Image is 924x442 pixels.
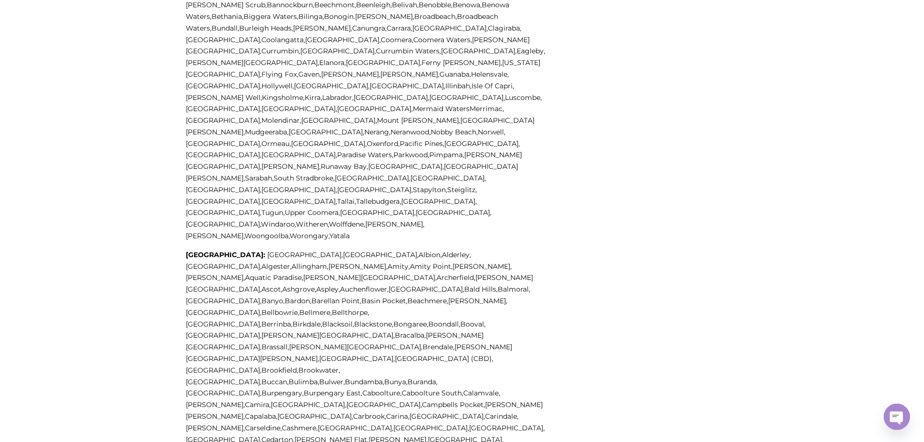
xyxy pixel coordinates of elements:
a: [GEOGRAPHIC_DATA], [186,296,261,305]
a: [GEOGRAPHIC_DATA], [186,331,261,340]
a: [GEOGRAPHIC_DATA], [300,47,376,55]
a: [GEOGRAPHIC_DATA][PERSON_NAME], [186,116,535,136]
a: Nobby Beach, [431,128,478,136]
a: [GEOGRAPHIC_DATA], [370,82,445,90]
a: [PERSON_NAME], [186,231,244,240]
a: Sarabah, [245,174,274,182]
a: [GEOGRAPHIC_DATA], [261,197,337,206]
a: Brookfield, [261,366,298,375]
a: Oxenford, [367,139,400,148]
a: Upper Coomera, [285,208,340,217]
a: Kirra, [305,93,322,102]
a: [PERSON_NAME], [261,162,321,171]
a: Campbells Pocket, [422,400,485,409]
a: Buranda, [407,377,438,386]
a: Tallebudgera, [356,197,401,206]
a: Bulimba, [289,377,319,386]
a: [PERSON_NAME], [186,273,245,282]
a: Tallai, [337,197,356,206]
a: South Stradbroke, [274,174,335,182]
a: Bellthorpe, [332,308,369,317]
a: Benowa Waters [186,0,511,21]
a: Ashgrove, [282,285,316,294]
a: Bonogin [324,12,354,21]
a: Wolffdene, [329,220,365,229]
a: Carseldine, [245,424,282,432]
a: Ascot, [261,285,282,294]
a: [GEOGRAPHIC_DATA], [444,139,520,148]
a: Mount [PERSON_NAME], [377,116,460,125]
a: Coolangatta, [261,35,305,44]
a: [GEOGRAPHIC_DATA], [340,208,416,217]
a: Bulwer, [319,377,345,386]
a: Burpengary East, [304,389,362,397]
a: Labrador, [322,93,354,102]
a: Benobble [419,0,451,9]
a: [GEOGRAPHIC_DATA], [186,262,261,271]
a: Balmoral, [498,285,530,294]
a: Banyo, [261,296,285,305]
a: Brookwater, [298,366,340,375]
a: [GEOGRAPHIC_DATA], [416,208,491,217]
a: Beechmont [314,0,355,9]
a: [GEOGRAPHIC_DATA] [412,24,486,33]
a: [PERSON_NAME][GEOGRAPHIC_DATA], [303,273,437,282]
a: Cashmere, [282,424,318,432]
a: Mermaid Waters [413,104,470,113]
a: [GEOGRAPHIC_DATA], [186,389,261,397]
a: Bellmere, [299,308,332,317]
a: Eagleby, [517,47,545,55]
a: Blacksoil, [322,320,354,328]
a: Helensvale, [471,70,509,79]
a: [GEOGRAPHIC_DATA], [186,82,261,90]
a: Woongoolba, [244,231,290,240]
a: Stapylton, [413,185,447,194]
a: Bongaree, [393,320,428,328]
a: [PERSON_NAME], [186,424,245,432]
a: Bilinga [298,12,323,21]
a: [GEOGRAPHIC_DATA], [393,424,469,432]
a: [GEOGRAPHIC_DATA], [186,208,261,217]
a: [GEOGRAPHIC_DATA], [368,162,444,171]
a: Belivah [392,0,417,9]
a: Boondall, [428,320,460,328]
a: [GEOGRAPHIC_DATA], [186,139,261,148]
a: Carina, [386,412,409,421]
a: [PERSON_NAME][GEOGRAPHIC_DATA], [261,331,395,340]
a: [GEOGRAPHIC_DATA], [186,320,261,328]
a: Illinbah, [445,82,471,90]
a: [PERSON_NAME] [355,12,413,21]
a: Beenleigh [356,0,390,9]
a: Hollywell, [261,82,294,90]
a: Benowa [453,0,480,9]
a: Ferny [PERSON_NAME], [421,58,502,67]
strong: : [186,250,265,259]
a: Algester, [261,262,292,271]
a: [GEOGRAPHIC_DATA], [186,150,261,159]
a: Albion, [419,250,442,259]
a: Buccan, [261,377,289,386]
a: [GEOGRAPHIC_DATA], [301,116,377,125]
a: [PERSON_NAME], [453,262,512,271]
a: Currumbin Waters, [376,47,441,55]
a: Carrara [387,24,411,33]
a: [GEOGRAPHIC_DATA], [410,174,486,182]
a: Broadbeach Waters [186,12,500,33]
a: Allingham, [292,262,328,271]
a: Booval, [460,320,486,328]
a: Gaven, [298,70,321,79]
a: Burleigh Heads [239,24,292,33]
a: Paradise Waters, [337,150,393,159]
a: [PERSON_NAME], [328,262,388,271]
a: [GEOGRAPHIC_DATA], [271,400,346,409]
a: Capalaba, [245,412,277,421]
a: [GEOGRAPHIC_DATA], [318,424,393,432]
a: [GEOGRAPHIC_DATA], [409,412,485,421]
a: Bardon, [285,296,311,305]
a: [GEOGRAPHIC_DATA], [277,412,353,421]
a: [GEOGRAPHIC_DATA] [186,366,260,375]
a: Molendinar, [261,116,301,125]
a: Burpengary, [261,389,304,397]
a: Aquatic Paradise, [245,273,303,282]
a: Parkwood, [393,150,429,159]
